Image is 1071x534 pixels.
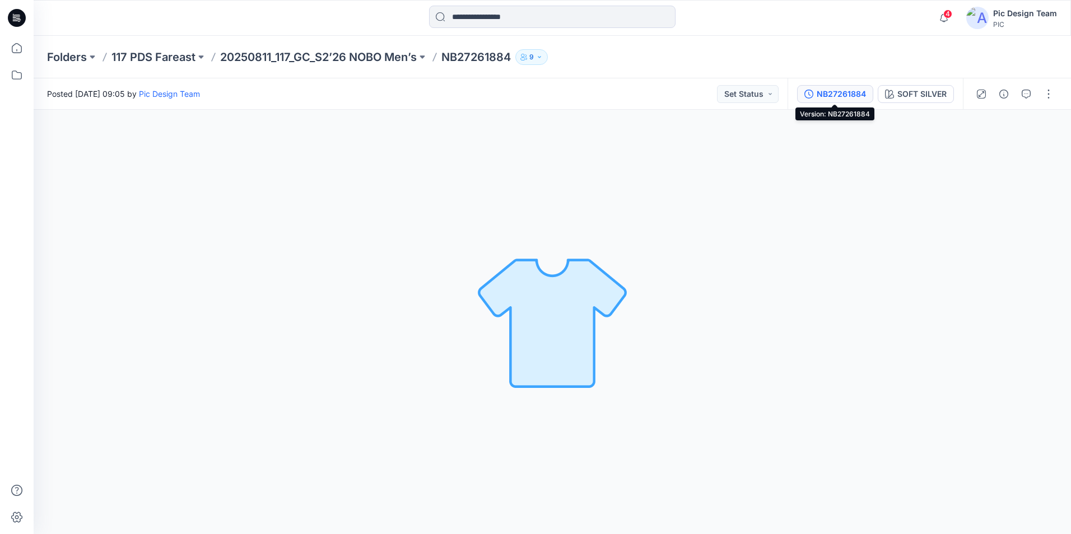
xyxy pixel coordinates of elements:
[111,49,195,65] a: 117 PDS Fareast
[441,49,511,65] p: NB27261884
[993,7,1057,20] div: Pic Design Team
[897,88,947,100] div: SOFT SILVER
[47,88,200,100] span: Posted [DATE] 09:05 by
[817,88,866,100] div: NB27261884
[943,10,952,18] span: 4
[139,89,200,99] a: Pic Design Team
[993,20,1057,29] div: PIC
[47,49,87,65] a: Folders
[966,7,989,29] img: avatar
[220,49,417,65] a: 20250811_117_GC_S2’26 NOBO Men’s
[995,85,1013,103] button: Details
[529,51,534,63] p: 9
[878,85,954,103] button: SOFT SILVER
[797,85,873,103] button: NB27261884
[515,49,548,65] button: 9
[474,243,631,400] img: No Outline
